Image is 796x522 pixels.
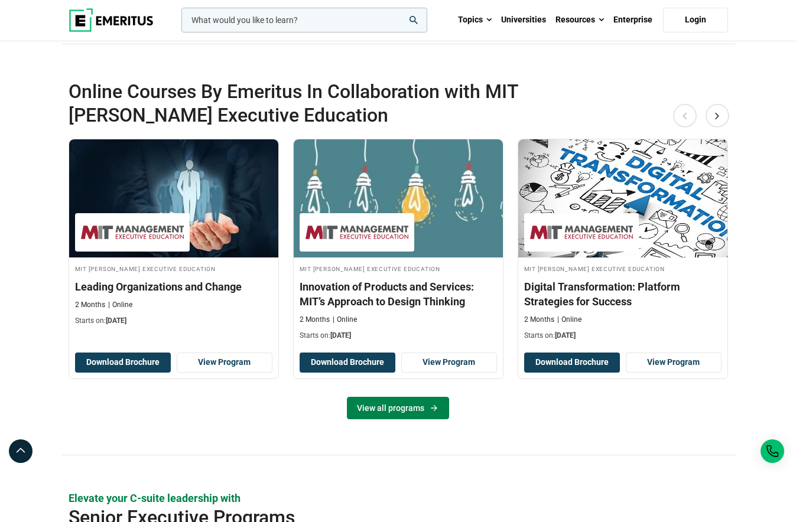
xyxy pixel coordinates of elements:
[75,316,272,326] p: Starts on:
[106,317,126,325] span: [DATE]
[524,331,722,341] p: Starts on:
[300,279,497,309] h3: Innovation of Products and Services: MIT’s Approach to Design Thinking
[663,8,728,32] a: Login
[524,279,722,309] h3: Digital Transformation: Platform Strategies for Success
[69,139,278,332] a: Business Management Course by MIT Sloan Executive Education - September 4, 2025 MIT Sloan Executi...
[626,353,722,373] a: View Program
[181,8,427,32] input: woocommerce-product-search-field-0
[300,263,497,273] h4: MIT [PERSON_NAME] Executive Education
[108,300,132,310] p: Online
[673,104,697,128] button: Previous
[177,353,272,373] a: View Program
[75,263,272,273] h4: MIT [PERSON_NAME] Executive Education
[518,139,727,347] a: Digital Transformation Course by MIT Sloan Executive Education - March 5, 2026 MIT Sloan Executiv...
[524,315,554,325] p: 2 Months
[75,353,171,373] button: Download Brochure
[555,331,576,340] span: [DATE]
[401,353,497,373] a: View Program
[69,80,662,127] h2: Online Courses By Emeritus In Collaboration with MIT [PERSON_NAME] Executive Education
[75,300,105,310] p: 2 Months
[518,139,727,257] img: Digital Transformation: Platform Strategies for Success | Online Digital Transformation Course
[557,315,581,325] p: Online
[75,279,272,294] h3: Leading Organizations and Change
[300,315,330,325] p: 2 Months
[69,491,728,505] p: Elevate your C-suite leadership with
[69,139,278,257] img: Leading Organizations and Change | Online Business Management Course
[524,263,722,273] h4: MIT [PERSON_NAME] Executive Education
[300,353,395,373] button: Download Brochure
[347,397,449,419] a: View all programs
[294,139,503,347] a: Product Design and Innovation Course by MIT Sloan Executive Education - September 4, 2025 MIT Slo...
[530,219,633,246] img: MIT Sloan Executive Education
[300,331,497,341] p: Starts on:
[706,104,729,128] button: Next
[81,219,184,246] img: MIT Sloan Executive Education
[330,331,351,340] span: [DATE]
[333,315,357,325] p: Online
[306,219,408,246] img: MIT Sloan Executive Education
[524,353,620,373] button: Download Brochure
[294,139,503,257] img: Innovation of Products and Services: MIT’s Approach to Design Thinking | Online Product Design an...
